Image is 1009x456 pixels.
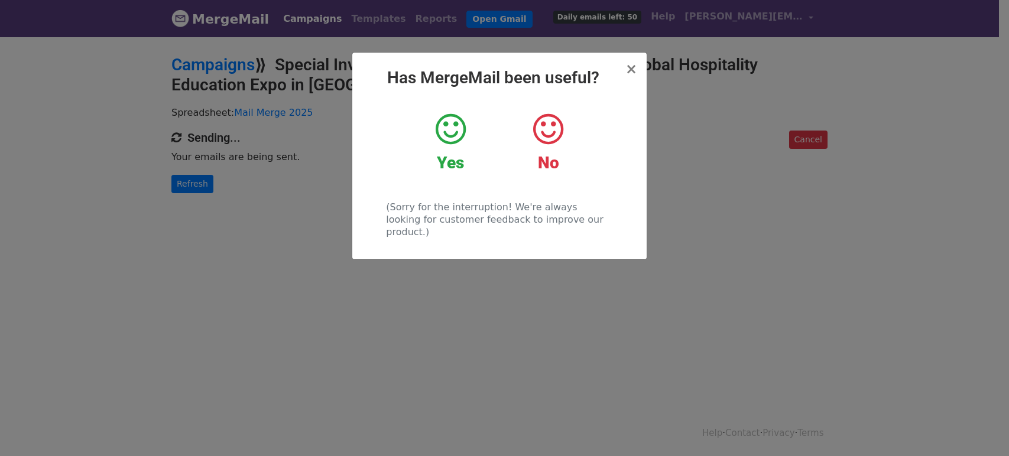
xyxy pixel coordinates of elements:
span: × [625,61,637,77]
strong: Yes [437,153,464,172]
a: No [508,112,588,173]
h2: Has MergeMail been useful? [362,68,637,88]
button: Close [625,62,637,76]
p: (Sorry for the interruption! We're always looking for customer feedback to improve our product.) [386,201,612,238]
a: Yes [411,112,491,173]
strong: No [538,153,559,172]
